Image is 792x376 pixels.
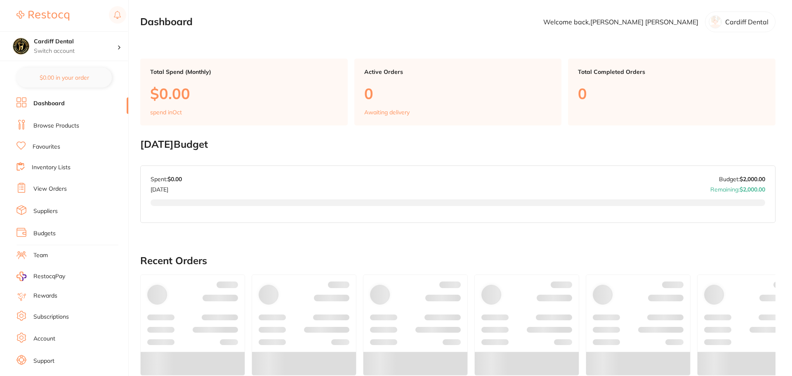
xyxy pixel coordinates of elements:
p: Welcome back, [PERSON_NAME] [PERSON_NAME] [543,18,698,26]
p: [DATE] [151,183,182,193]
a: View Orders [33,185,67,193]
h4: Cardiff Dental [34,38,117,46]
img: Restocq Logo [16,11,69,21]
a: Active Orders0Awaiting delivery [354,59,562,125]
img: RestocqPay [16,272,26,281]
h2: Recent Orders [140,255,775,267]
a: Favourites [33,143,60,151]
a: Suppliers [33,207,58,215]
p: 0 [578,85,766,102]
p: Spent: [151,176,182,182]
a: Rewards [33,292,57,300]
a: Inventory Lists [32,163,71,172]
h2: [DATE] Budget [140,139,775,150]
a: Restocq Logo [16,6,69,25]
a: Account [33,335,55,343]
a: Budgets [33,229,56,238]
a: RestocqPay [16,272,65,281]
p: spend in Oct [150,109,182,116]
p: 0 [364,85,552,102]
p: Switch account [34,47,117,55]
strong: $2,000.00 [740,175,765,183]
img: Cardiff Dental [13,38,29,54]
h2: Dashboard [140,16,193,28]
a: Browse Products [33,122,79,130]
strong: $0.00 [167,175,182,183]
p: Remaining: [710,183,765,193]
a: Dashboard [33,99,65,108]
a: Support [33,357,54,365]
p: Total Spend (Monthly) [150,69,338,75]
p: Cardiff Dental [725,18,768,26]
button: $0.00 in your order [16,68,112,87]
a: Total Completed Orders0 [568,59,775,125]
p: Awaiting delivery [364,109,410,116]
p: Total Completed Orders [578,69,766,75]
strong: $2,000.00 [740,186,765,193]
p: Budget: [719,176,765,182]
span: RestocqPay [33,272,65,281]
a: Total Spend (Monthly)$0.00spend inOct [140,59,348,125]
p: $0.00 [150,85,338,102]
p: Active Orders [364,69,552,75]
a: Team [33,251,48,260]
a: Subscriptions [33,313,69,321]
